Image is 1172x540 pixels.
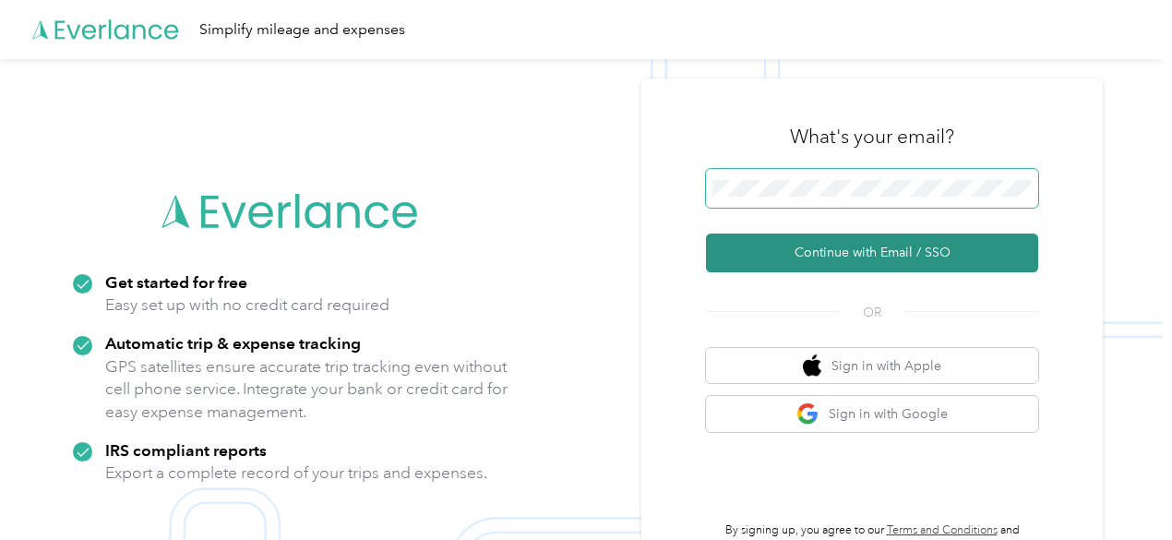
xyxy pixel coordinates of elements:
a: Terms and Conditions [887,523,998,537]
img: apple logo [803,354,821,378]
strong: IRS compliant reports [105,440,267,460]
strong: Get started for free [105,272,247,292]
button: google logoSign in with Google [706,396,1038,432]
div: Simplify mileage and expenses [199,18,405,42]
p: GPS satellites ensure accurate trip tracking even without cell phone service. Integrate your bank... [105,355,508,424]
img: google logo [796,402,819,426]
button: Continue with Email / SSO [706,234,1038,272]
p: Easy set up with no credit card required [105,294,389,317]
strong: Automatic trip & expense tracking [105,333,361,353]
h3: What's your email? [790,124,954,150]
button: apple logoSign in with Apple [706,348,1038,384]
p: Export a complete record of your trips and expenses. [105,462,487,485]
span: OR [840,303,904,322]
